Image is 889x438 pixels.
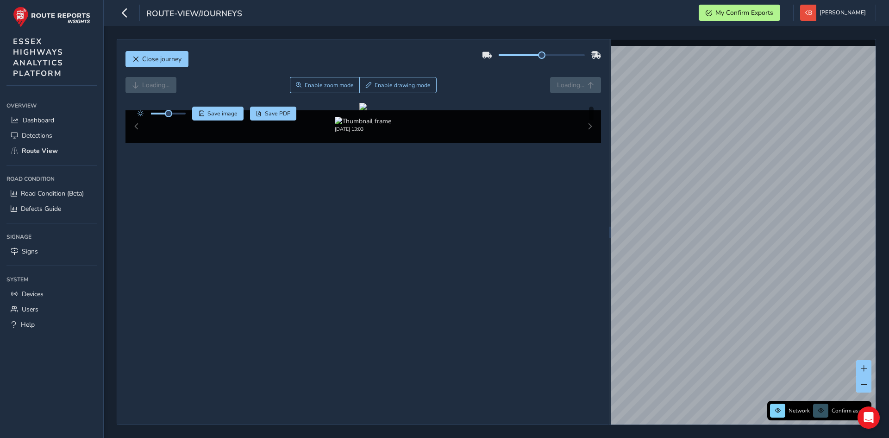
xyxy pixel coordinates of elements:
[6,302,97,317] a: Users
[6,201,97,216] a: Defects Guide
[23,116,54,125] span: Dashboard
[820,5,866,21] span: [PERSON_NAME]
[375,82,431,89] span: Enable drawing mode
[715,8,773,17] span: My Confirm Exports
[6,99,97,113] div: Overview
[192,107,244,121] button: Save
[250,107,297,121] button: PDF
[335,126,391,133] div: [DATE] 13:03
[6,230,97,244] div: Signage
[800,5,816,21] img: diamond-layout
[207,110,238,117] span: Save image
[335,117,391,126] img: Thumbnail frame
[22,146,58,155] span: Route View
[146,8,242,21] span: route-view/journeys
[6,143,97,159] a: Route View
[21,320,35,329] span: Help
[6,286,97,302] a: Devices
[142,55,182,63] span: Close journey
[858,406,880,429] div: Open Intercom Messenger
[125,51,188,67] button: Close journey
[305,82,354,89] span: Enable zoom mode
[290,77,360,93] button: Zoom
[265,110,290,117] span: Save PDF
[21,189,84,198] span: Road Condition (Beta)
[6,186,97,201] a: Road Condition (Beta)
[6,273,97,286] div: System
[22,131,52,140] span: Detections
[359,77,437,93] button: Draw
[6,113,97,128] a: Dashboard
[22,305,38,314] span: Users
[22,290,44,298] span: Devices
[699,5,780,21] button: My Confirm Exports
[21,204,61,213] span: Defects Guide
[6,128,97,143] a: Detections
[6,244,97,259] a: Signs
[13,36,63,79] span: ESSEX HIGHWAYS ANALYTICS PLATFORM
[22,247,38,256] span: Signs
[6,172,97,186] div: Road Condition
[13,6,90,27] img: rr logo
[789,407,810,414] span: Network
[6,317,97,332] a: Help
[832,407,869,414] span: Confirm assets
[800,5,869,21] button: [PERSON_NAME]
